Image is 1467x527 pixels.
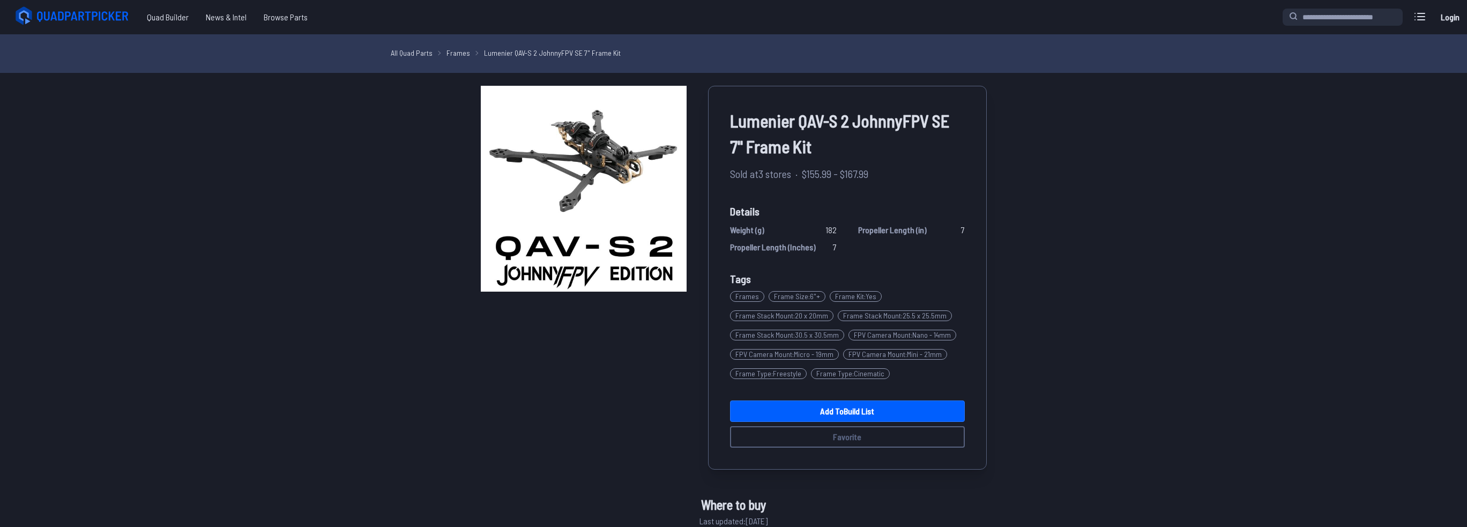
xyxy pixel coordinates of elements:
a: Frame Stack Mount:25.5 x 25.5mm [838,306,956,325]
a: Browse Parts [255,6,316,28]
a: Frame Size:6"+ [769,287,830,306]
span: 7 [961,224,965,236]
a: News & Intel [197,6,255,28]
span: 182 [825,224,837,236]
span: Frame Kit : Yes [830,291,882,302]
a: Frame Stack Mount:20 x 20mm [730,306,838,325]
span: Details [730,203,965,219]
span: Frame Stack Mount : 20 x 20mm [730,310,833,321]
button: Favorite [730,426,965,448]
a: Add toBuild List [730,400,965,422]
span: Tags [730,272,751,285]
span: $155.99 - $167.99 [802,166,868,182]
a: Frame Stack Mount:30.5 x 30.5mm [730,325,848,345]
a: FPV Camera Mount:Mini - 21mm [843,345,951,364]
span: Propeller Length (in) [858,224,927,236]
span: Frame Stack Mount : 30.5 x 30.5mm [730,330,844,340]
span: · [795,166,798,182]
a: Login [1437,6,1463,28]
img: image [481,86,687,292]
a: Frame Kit:Yes [830,287,886,306]
span: Propeller Length (Inches) [730,241,816,254]
span: FPV Camera Mount : Micro - 19mm [730,349,839,360]
span: FPV Camera Mount : Mini - 21mm [843,349,947,360]
span: Frames [730,291,764,302]
a: Lumenier QAV-S 2 JohnnyFPV SE 7" Frame Kit [484,47,621,58]
a: Frame Type:Freestyle [730,364,811,383]
span: Frame Stack Mount : 25.5 x 25.5mm [838,310,952,321]
span: Lumenier QAV-S 2 JohnnyFPV SE 7" Frame Kit [730,108,965,159]
a: FPV Camera Mount:Micro - 19mm [730,345,843,364]
span: Frame Type : Cinematic [811,368,890,379]
a: Frames [730,287,769,306]
a: FPV Camera Mount:Nano - 14mm [848,325,960,345]
a: Frames [446,47,470,58]
a: Quad Builder [138,6,197,28]
a: All Quad Parts [391,47,433,58]
span: 7 [833,241,837,254]
span: Sold at 3 stores [730,166,791,182]
span: Frame Size : 6"+ [769,291,825,302]
span: Weight (g) [730,224,764,236]
span: Where to buy [701,495,766,515]
a: Frame Type:Cinematic [811,364,894,383]
span: FPV Camera Mount : Nano - 14mm [848,330,956,340]
span: Frame Type : Freestyle [730,368,807,379]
